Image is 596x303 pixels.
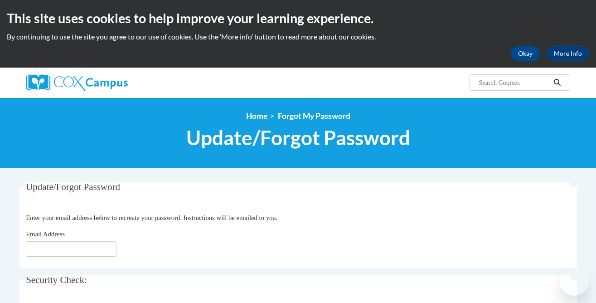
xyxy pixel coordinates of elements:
button: Okay [511,46,540,61]
img: Cox Campus [26,74,128,91]
span: Update/Forgot Password [26,181,120,192]
span: Security Check: [26,274,87,285]
button: Search [550,77,564,88]
a: Cox Campus [26,74,199,91]
span: Email Address [26,230,65,238]
input: Search Courses [478,77,550,88]
a: More Info [547,46,589,61]
span: Forgot My Password [278,111,350,121]
iframe: Button to launch messaging window [560,267,589,296]
a: Home [246,111,267,121]
h2: This site uses cookies to help improve your learning experience. [7,9,589,27]
span: Update/Forgot Password [186,126,410,150]
span: Enter your email address below to recreate your password. Instructions will be emailed to you. [26,214,277,221]
p: By continuing to use the site you agree to our use of cookies. Use the ‘More info’ button to read... [7,32,589,42]
input: Email [26,241,116,257]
